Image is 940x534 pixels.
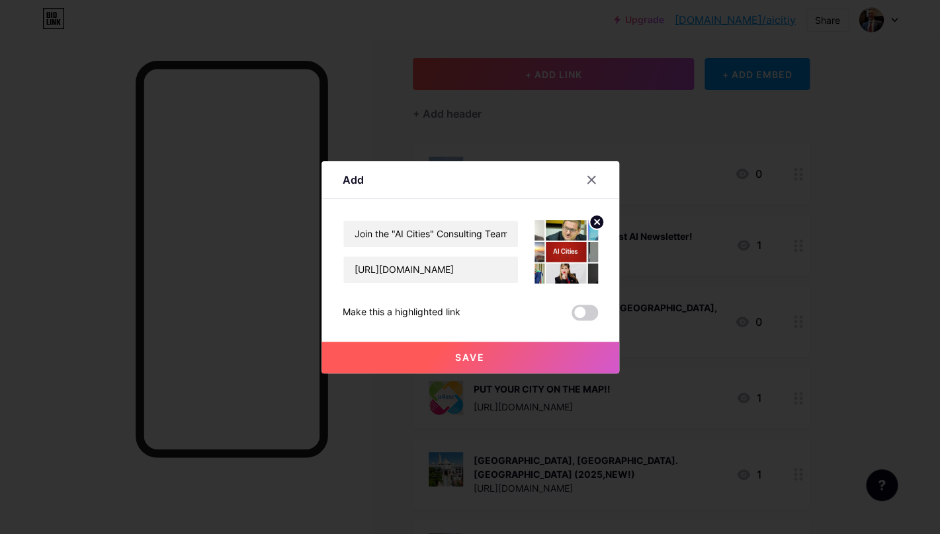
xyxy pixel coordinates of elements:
div: Make this a highlighted link [343,305,460,321]
input: URL [343,256,518,283]
button: Save [321,342,619,373]
span: Save [455,352,485,363]
div: Add [343,172,364,188]
img: link_thumbnail [534,220,598,284]
input: Title [343,221,518,247]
